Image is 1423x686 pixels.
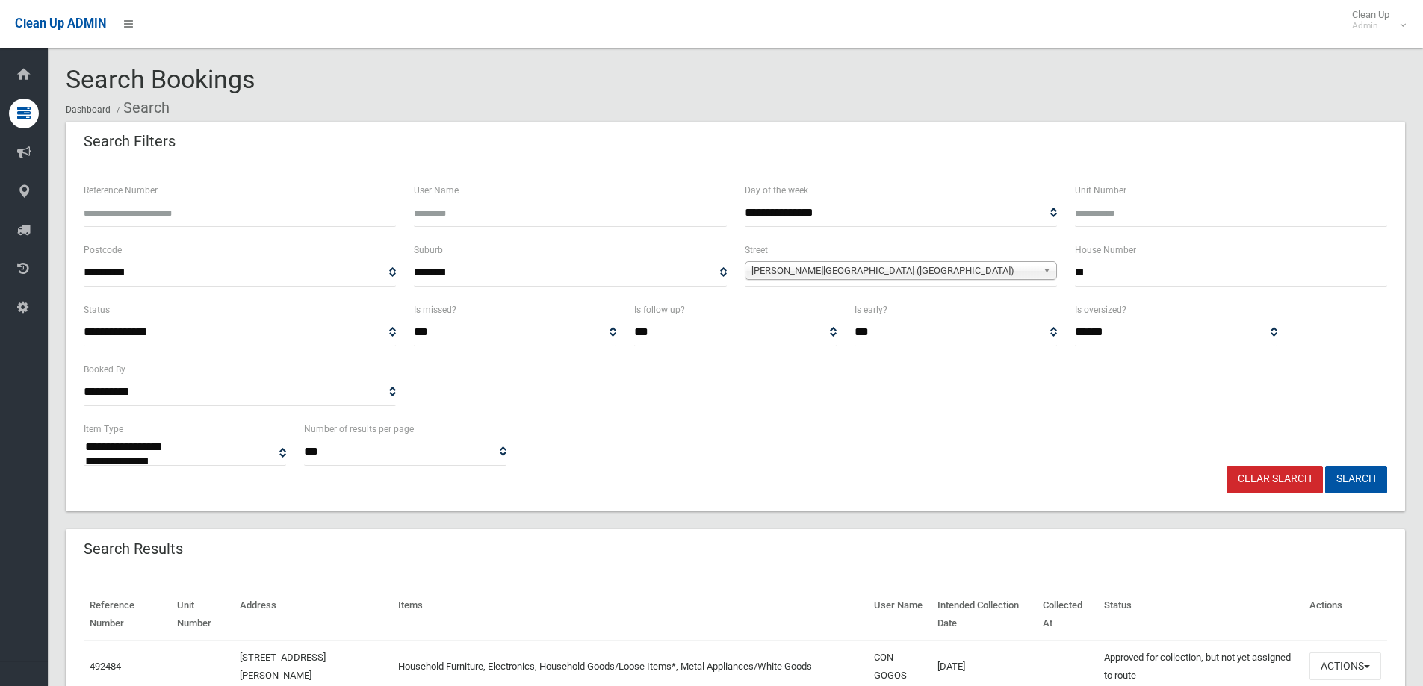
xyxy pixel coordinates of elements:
[392,589,868,640] th: Items
[745,182,808,199] label: Day of the week
[66,64,255,94] span: Search Bookings
[240,652,326,681] a: [STREET_ADDRESS][PERSON_NAME]
[84,182,158,199] label: Reference Number
[414,242,443,258] label: Suburb
[84,242,122,258] label: Postcode
[1098,589,1303,640] th: Status
[1309,652,1381,680] button: Actions
[1345,9,1404,31] span: Clean Up
[84,302,110,318] label: Status
[1075,242,1136,258] label: House Number
[855,302,887,318] label: Is early?
[1227,466,1323,493] a: Clear Search
[414,302,456,318] label: Is missed?
[66,127,193,156] header: Search Filters
[1352,20,1389,31] small: Admin
[84,421,123,437] label: Item Type
[1303,589,1387,640] th: Actions
[66,534,201,564] header: Search Results
[414,182,459,199] label: User Name
[868,589,931,640] th: User Name
[304,421,414,437] label: Number of results per page
[84,589,171,640] th: Reference Number
[1037,589,1099,640] th: Collected At
[931,589,1037,640] th: Intended Collection Date
[745,242,768,258] label: Street
[1075,182,1126,199] label: Unit Number
[1325,466,1387,493] button: Search
[113,94,170,122] li: Search
[66,105,111,115] a: Dashboard
[171,589,234,640] th: Unit Number
[1075,302,1126,318] label: Is oversized?
[234,589,392,640] th: Address
[84,361,125,378] label: Booked By
[751,262,1037,280] span: [PERSON_NAME][GEOGRAPHIC_DATA] ([GEOGRAPHIC_DATA])
[90,661,121,672] a: 492484
[15,16,106,31] span: Clean Up ADMIN
[634,302,685,318] label: Is follow up?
